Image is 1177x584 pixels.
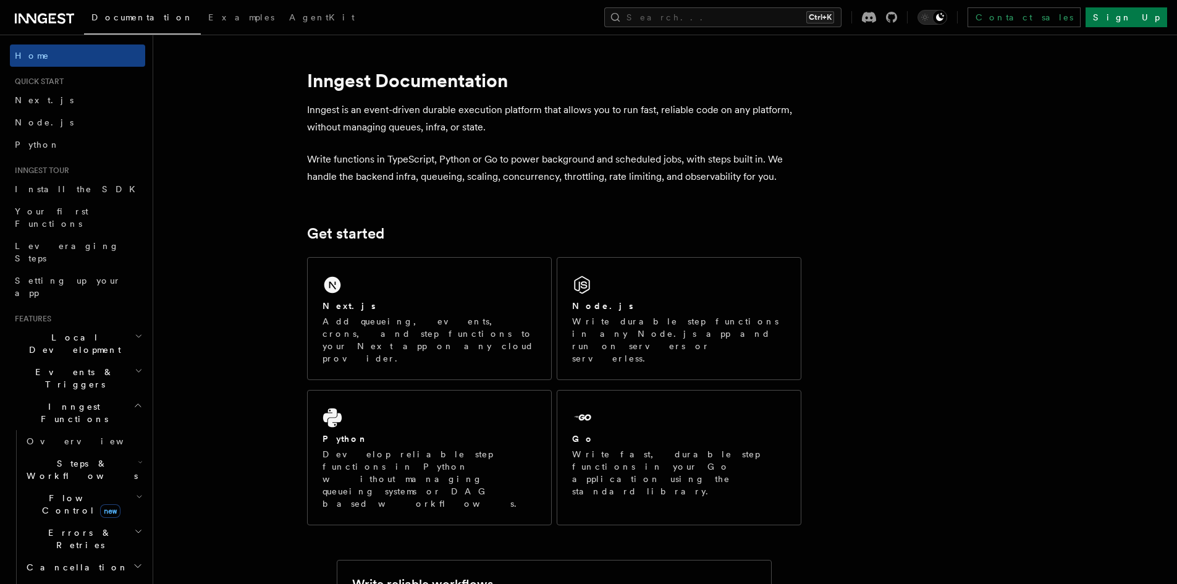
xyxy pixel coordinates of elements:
[10,269,145,304] a: Setting up your app
[10,178,145,200] a: Install the SDK
[968,7,1081,27] a: Contact sales
[323,433,368,445] h2: Python
[307,257,552,380] a: Next.jsAdd queueing, events, crons, and step functions to your Next app on any cloud provider.
[307,151,801,185] p: Write functions in TypeScript, Python or Go to power background and scheduled jobs, with steps bu...
[10,331,135,356] span: Local Development
[10,235,145,269] a: Leveraging Steps
[1086,7,1167,27] a: Sign Up
[208,12,274,22] span: Examples
[10,133,145,156] a: Python
[22,527,134,551] span: Errors & Retries
[604,7,842,27] button: Search...Ctrl+K
[572,315,786,365] p: Write durable step functions in any Node.js app and run on servers or serverless.
[10,89,145,111] a: Next.js
[10,326,145,361] button: Local Development
[10,366,135,391] span: Events & Triggers
[91,12,193,22] span: Documentation
[15,206,88,229] span: Your first Functions
[10,77,64,87] span: Quick start
[10,400,133,425] span: Inngest Functions
[10,314,51,324] span: Features
[307,69,801,91] h1: Inngest Documentation
[201,4,282,33] a: Examples
[15,140,60,150] span: Python
[307,101,801,136] p: Inngest is an event-driven durable execution platform that allows you to run fast, reliable code ...
[557,390,801,525] a: GoWrite fast, durable step functions in your Go application using the standard library.
[323,315,536,365] p: Add queueing, events, crons, and step functions to your Next app on any cloud provider.
[15,276,121,298] span: Setting up your app
[289,12,355,22] span: AgentKit
[15,49,49,62] span: Home
[10,200,145,235] a: Your first Functions
[282,4,362,33] a: AgentKit
[10,396,145,430] button: Inngest Functions
[27,436,154,446] span: Overview
[15,95,74,105] span: Next.js
[84,4,201,35] a: Documentation
[918,10,947,25] button: Toggle dark mode
[572,300,633,312] h2: Node.js
[10,166,69,176] span: Inngest tour
[10,44,145,67] a: Home
[307,225,384,242] a: Get started
[572,448,786,497] p: Write fast, durable step functions in your Go application using the standard library.
[22,457,138,482] span: Steps & Workflows
[22,452,145,487] button: Steps & Workflows
[15,117,74,127] span: Node.js
[22,556,145,578] button: Cancellation
[10,361,145,396] button: Events & Triggers
[22,522,145,556] button: Errors & Retries
[22,561,129,573] span: Cancellation
[10,111,145,133] a: Node.js
[22,430,145,452] a: Overview
[806,11,834,23] kbd: Ctrl+K
[557,257,801,380] a: Node.jsWrite durable step functions in any Node.js app and run on servers or serverless.
[323,448,536,510] p: Develop reliable step functions in Python without managing queueing systems or DAG based workflows.
[572,433,594,445] h2: Go
[323,300,376,312] h2: Next.js
[307,390,552,525] a: PythonDevelop reliable step functions in Python without managing queueing systems or DAG based wo...
[15,241,119,263] span: Leveraging Steps
[22,487,145,522] button: Flow Controlnew
[100,504,120,518] span: new
[15,184,143,194] span: Install the SDK
[22,492,136,517] span: Flow Control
